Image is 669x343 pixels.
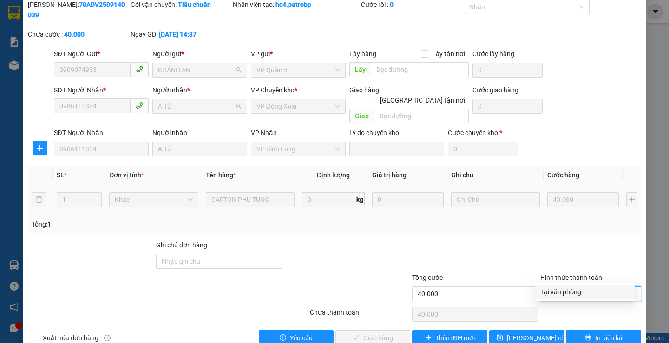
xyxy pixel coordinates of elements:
input: Cước giao hàng [472,99,543,114]
div: Cước chuyển kho [448,128,518,138]
div: SĐT Người Nhận [54,128,149,138]
span: VP Quận 5 [256,63,340,77]
span: SL [57,171,64,179]
div: Chưa cước : [28,29,129,39]
span: In biên lai [595,333,622,343]
div: Ngày GD: [131,29,231,39]
span: plus [425,334,432,342]
div: Chưa thanh toán [309,307,412,324]
span: VP Bình Long [256,142,340,156]
span: Yêu cầu [290,333,313,343]
label: Hình thức thanh toán [540,274,602,281]
label: Cước giao hàng [472,86,518,94]
span: phone [136,102,143,109]
input: Dọc đường [374,109,469,123]
div: Tại văn phòng [541,287,629,297]
span: Định lượng [317,171,350,179]
div: Người nhận [152,85,247,95]
th: Ghi chú [447,166,544,184]
span: [GEOGRAPHIC_DATA] tận nơi [376,95,469,105]
input: Tên người gửi [158,65,233,75]
label: Ghi chú đơn hàng [156,241,207,249]
b: [DATE] 14:37 [159,31,197,38]
b: 40.000 [64,31,85,38]
div: Người gửi [152,49,247,59]
span: Giá trị hàng [372,171,407,179]
div: Lý do chuyển kho [349,128,444,138]
span: Đơn vị tính [109,171,144,179]
span: plus [33,144,47,152]
input: Ghi chú đơn hàng [156,254,282,269]
span: save [497,334,503,342]
span: phone [136,65,143,73]
div: VP gửi [251,49,346,59]
input: Dọc đường [371,62,469,77]
input: Ghi Chú [451,192,540,207]
span: Giao hàng [349,86,379,94]
span: VP Chuyển kho [251,86,295,94]
span: Thêm ĐH mới [435,333,475,343]
div: Người nhận [152,128,247,138]
input: Cước lấy hàng [472,63,543,78]
b: Tiêu chuẩn [178,1,211,8]
span: Giao [349,109,374,123]
span: kg [355,192,365,207]
div: SĐT Người Gửi [54,49,149,59]
span: Tên hàng [206,171,236,179]
span: info-circle [104,335,111,341]
button: plus [33,141,47,155]
label: Cước lấy hàng [472,50,514,58]
div: SĐT Người Nhận [54,85,149,95]
input: 0 [372,192,444,207]
span: Cước hàng [547,171,579,179]
span: Lấy [349,62,371,77]
div: Tổng: 1 [32,219,259,229]
input: VD: Bàn, Ghế [206,192,295,207]
b: hc4.petrobp [275,1,311,8]
span: [PERSON_NAME] chuyển hoàn [507,333,595,343]
span: Lấy hàng [349,50,376,58]
span: Xuất hóa đơn hàng [39,333,102,343]
input: 0 [547,192,619,207]
span: Tổng cước [412,274,443,281]
span: Lấy tận nơi [428,49,469,59]
span: VP Đồng Xoài [256,99,340,113]
span: Khác [115,193,192,207]
div: VP Nhận [251,128,346,138]
span: exclamation-circle [280,334,286,342]
button: plus [626,192,637,207]
span: user [235,67,242,73]
input: Tên người nhận [158,101,233,111]
button: delete [32,192,46,207]
b: 0 [390,1,394,8]
span: printer [585,334,591,342]
span: user [235,103,242,110]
